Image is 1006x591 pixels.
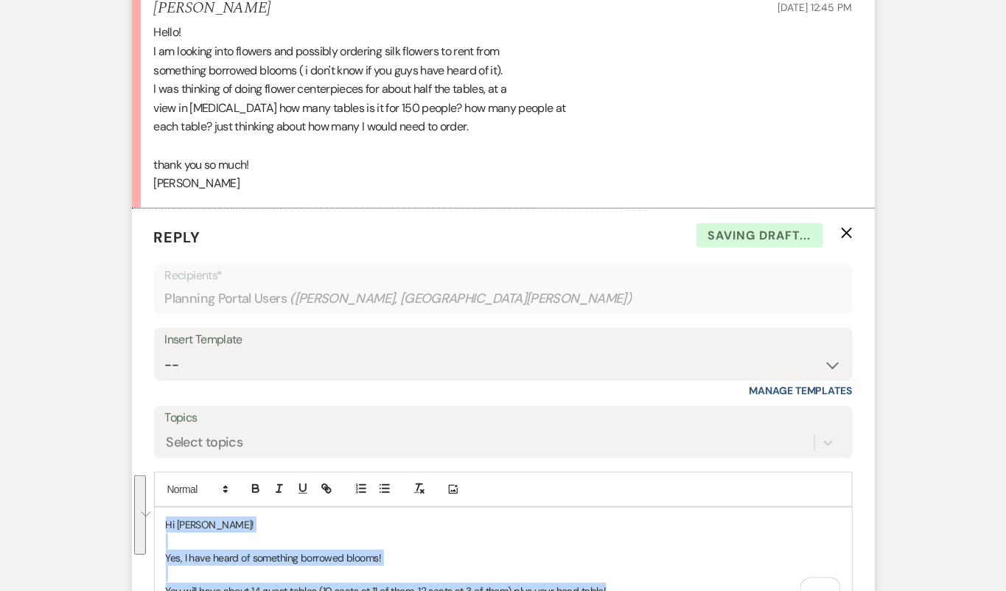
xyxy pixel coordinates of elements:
[167,433,243,453] div: Select topics
[166,550,841,566] p: Yes, I have heard of something borrowed blooms!
[165,329,842,351] div: Insert Template
[750,384,853,397] a: Manage Templates
[154,228,201,247] span: Reply
[154,23,853,192] div: Hello! I am looking into flowers and possibly ordering silk flowers to rent from something borrow...
[165,408,842,429] label: Topics
[165,266,842,285] p: Recipients*
[696,223,823,248] span: Saving draft...
[165,284,842,313] div: Planning Portal Users
[166,517,841,533] p: Hi [PERSON_NAME]!
[290,289,632,309] span: ( [PERSON_NAME], [GEOGRAPHIC_DATA][PERSON_NAME] )
[778,1,853,14] span: [DATE] 12:45 PM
